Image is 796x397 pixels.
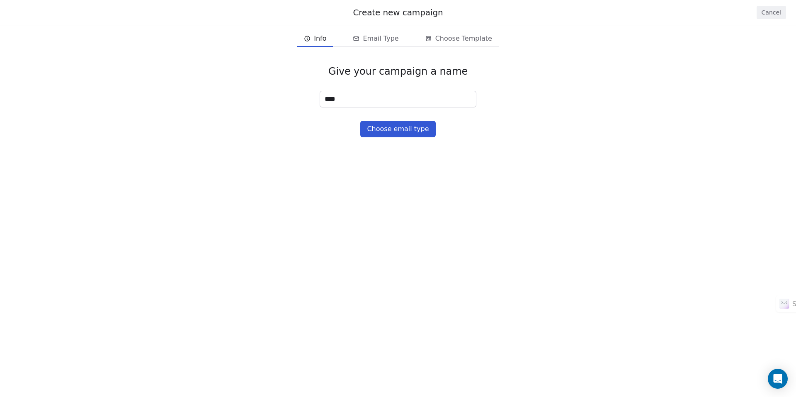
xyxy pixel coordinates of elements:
span: Choose Template [435,34,492,44]
button: Choose email type [360,121,435,137]
button: Cancel [757,6,786,19]
span: Email Type [363,34,398,44]
span: Give your campaign a name [328,65,468,78]
div: email creation steps [297,30,499,47]
span: Info [314,34,326,44]
div: Create new campaign [10,7,786,18]
div: Open Intercom Messenger [768,369,788,389]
